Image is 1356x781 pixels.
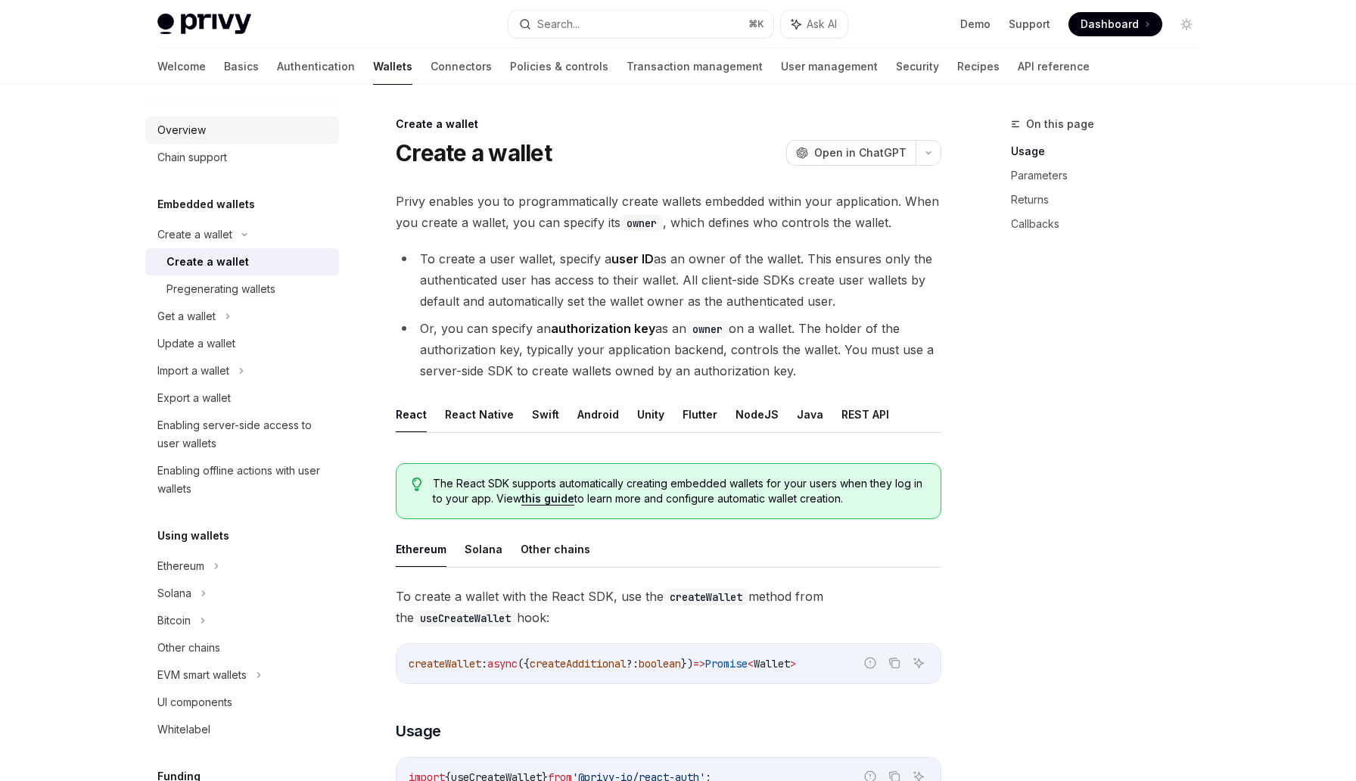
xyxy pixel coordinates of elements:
span: }) [681,657,693,671]
div: Whitelabel [157,720,210,739]
div: Export a wallet [157,389,231,407]
button: Solana [465,531,502,567]
a: Authentication [277,48,355,85]
span: ⌘ K [748,18,764,30]
span: Open in ChatGPT [814,145,907,160]
h5: Embedded wallets [157,195,255,213]
a: Recipes [957,48,1000,85]
a: Returns [1011,188,1211,212]
div: Chain support [157,148,227,166]
button: REST API [841,397,889,432]
a: Enabling server-side access to user wallets [145,412,339,457]
div: Overview [157,121,206,139]
code: owner [686,321,729,338]
a: Chain support [145,144,339,171]
a: Connectors [431,48,492,85]
code: useCreateWallet [414,610,517,627]
div: Get a wallet [157,307,216,325]
span: : [481,657,487,671]
button: React Native [445,397,514,432]
span: ({ [518,657,530,671]
div: Enabling offline actions with user wallets [157,462,330,498]
a: Export a wallet [145,384,339,412]
div: Create a wallet [166,253,249,271]
span: async [487,657,518,671]
span: The React SDK supports automatically creating embedded wallets for your users when they log in to... [433,476,925,506]
a: this guide [521,492,574,506]
button: NodeJS [736,397,779,432]
button: Open in ChatGPT [786,140,916,166]
div: Solana [157,584,191,602]
a: Policies & controls [510,48,608,85]
div: Search... [537,15,580,33]
span: boolean [639,657,681,671]
span: On this page [1026,115,1094,133]
button: Java [797,397,823,432]
a: User management [781,48,878,85]
li: To create a user wallet, specify a as an owner of the wallet. This ensures only the authenticated... [396,248,941,312]
svg: Tip [412,478,422,491]
a: Create a wallet [145,248,339,275]
button: Copy the contents from the code block [885,653,904,673]
a: Pregenerating wallets [145,275,339,303]
div: Bitcoin [157,611,191,630]
span: To create a wallet with the React SDK, use the method from the hook: [396,586,941,628]
span: > [790,657,796,671]
span: Dashboard [1081,17,1139,32]
div: Create a wallet [396,117,941,132]
code: createWallet [664,589,748,605]
a: Dashboard [1068,12,1162,36]
div: Enabling server-side access to user wallets [157,416,330,453]
a: Basics [224,48,259,85]
button: Swift [532,397,559,432]
button: Report incorrect code [860,653,880,673]
div: Other chains [157,639,220,657]
button: Other chains [521,531,590,567]
div: Ethereum [157,557,204,575]
span: createAdditional [530,657,627,671]
div: UI components [157,693,232,711]
div: Import a wallet [157,362,229,380]
button: Toggle dark mode [1174,12,1199,36]
a: UI components [145,689,339,716]
span: Usage [396,720,441,742]
a: Wallets [373,48,412,85]
code: owner [620,215,663,232]
button: Unity [637,397,664,432]
span: Promise [705,657,748,671]
div: EVM smart wallets [157,666,247,684]
span: createWallet [409,657,481,671]
a: Other chains [145,634,339,661]
div: Create a wallet [157,226,232,244]
div: Update a wallet [157,334,235,353]
span: < [748,657,754,671]
a: Callbacks [1011,212,1211,236]
h5: Using wallets [157,527,229,545]
a: Transaction management [627,48,763,85]
button: React [396,397,427,432]
a: Whitelabel [145,716,339,743]
li: Or, you can specify an as an on a wallet. The holder of the authorization key, typically your app... [396,318,941,381]
button: Ask AI [781,11,847,38]
button: Android [577,397,619,432]
span: Privy enables you to programmatically create wallets embedded within your application. When you c... [396,191,941,233]
a: Update a wallet [145,330,339,357]
strong: authorization key [551,321,655,336]
a: Usage [1011,139,1211,163]
h1: Create a wallet [396,139,552,166]
a: Security [896,48,939,85]
strong: user ID [611,251,654,266]
button: Flutter [683,397,717,432]
span: => [693,657,705,671]
a: Overview [145,117,339,144]
img: light logo [157,14,251,35]
a: Enabling offline actions with user wallets [145,457,339,503]
span: Ask AI [807,17,837,32]
div: Pregenerating wallets [166,280,275,298]
span: ?: [627,657,639,671]
a: Welcome [157,48,206,85]
button: Search...⌘K [508,11,773,38]
button: Ask AI [909,653,928,673]
a: Parameters [1011,163,1211,188]
button: Ethereum [396,531,446,567]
